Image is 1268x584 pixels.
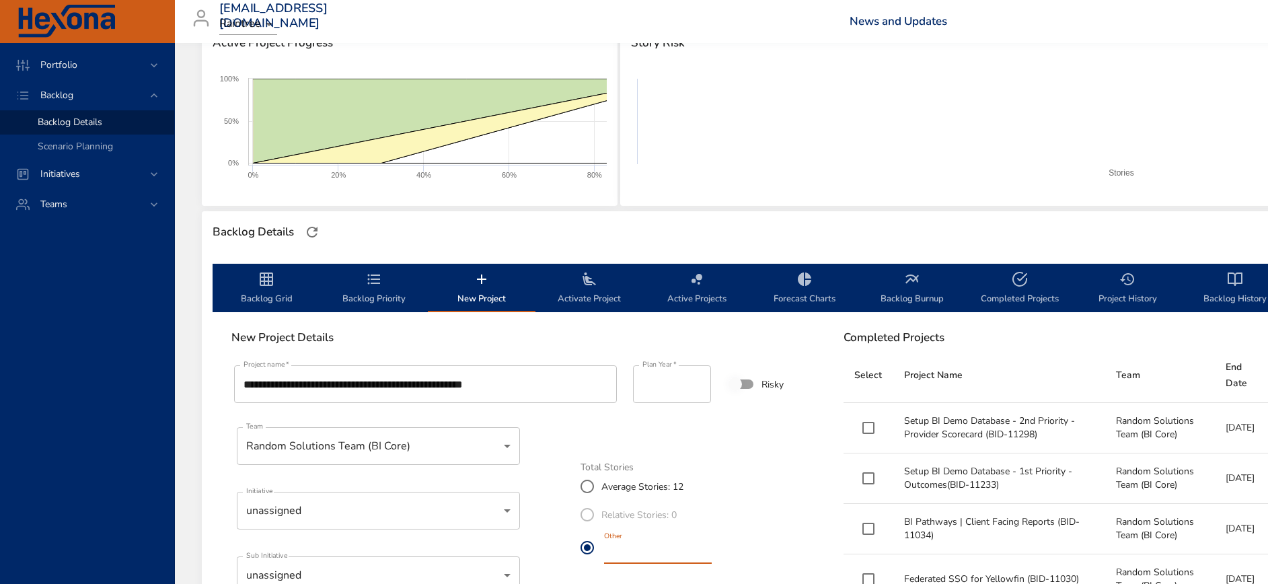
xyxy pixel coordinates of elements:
span: Forecast Charts [759,271,850,307]
span: Relative Stories: 0 [601,508,677,522]
text: 50% [224,117,239,125]
span: Activate Project [544,271,635,307]
div: unassigned [237,492,520,530]
text: 40% [416,171,431,179]
span: Risky [761,377,784,392]
text: 60% [502,171,517,179]
text: Stories [1109,168,1134,178]
div: Backlog Details [209,221,298,243]
div: Raintree [219,13,277,35]
text: 100% [220,75,239,83]
span: Backlog Priority [328,271,420,307]
div: Random Solutions Team (BI Core) [237,427,520,465]
td: Random Solutions Team (BI Core) [1105,504,1215,554]
th: Project Name [893,349,1106,403]
span: New Project [436,271,527,307]
span: Project History [1082,271,1173,307]
span: Backlog Grid [221,271,312,307]
span: Completed Projects [974,271,1066,307]
legend: Total Stories [581,463,634,472]
text: 0% [248,171,258,179]
text: 0% [228,159,239,167]
td: BI Pathways | Client Facing Reports (BID-11034) [893,504,1106,554]
th: Select [844,349,893,403]
span: Portfolio [30,59,88,71]
span: Backlog Details [38,116,102,129]
a: News and Updates [850,13,947,29]
span: Scenario Planning [38,140,113,153]
h3: [EMAIL_ADDRESS][DOMAIN_NAME] [219,1,328,30]
span: Backlog [30,89,84,102]
text: 20% [331,171,346,179]
td: Setup BI Demo Database - 2nd Priority - Provider Scorecard (BID-11298) [893,403,1106,453]
td: Random Solutions Team (BI Core) [1105,453,1215,504]
label: Other [604,533,622,540]
div: total_stories [581,472,725,567]
td: Random Solutions Team (BI Core) [1105,403,1215,453]
span: Average Stories: 12 [601,480,683,494]
td: Setup BI Demo Database - 1st Priority - Outcomes(BID-11233) [893,453,1106,504]
input: Other [604,542,712,564]
button: Refresh Page [302,222,322,242]
span: Initiatives [30,168,91,180]
span: Active Projects [651,271,743,307]
h6: New Project Details [231,331,814,344]
th: Team [1105,349,1215,403]
span: Backlog Burnup [866,271,958,307]
span: Teams [30,198,78,211]
text: 80% [587,171,602,179]
span: Active Project Progress [213,36,607,50]
img: Hexona [16,5,117,38]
